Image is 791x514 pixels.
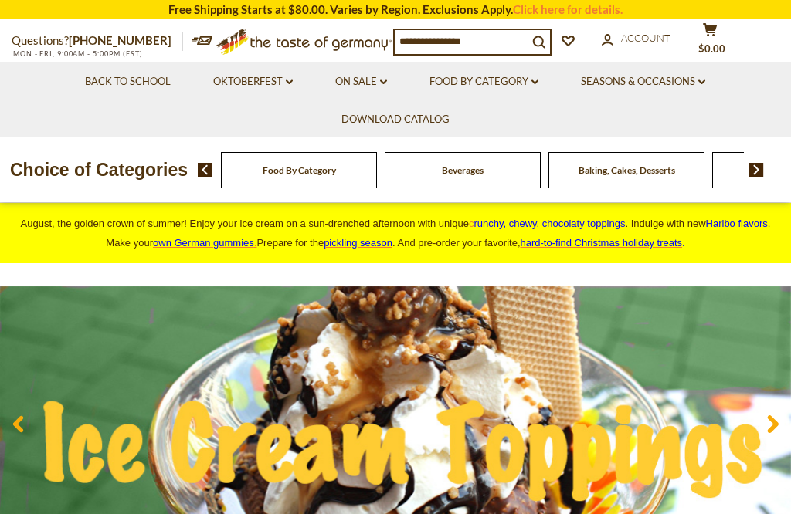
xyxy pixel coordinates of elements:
[521,237,685,249] span: .
[687,22,733,61] button: $0.00
[706,218,768,229] a: Haribo flavors
[335,73,387,90] a: On Sale
[12,31,183,51] p: Questions?
[698,42,725,55] span: $0.00
[213,73,293,90] a: Oktoberfest
[12,49,143,58] span: MON - FRI, 9:00AM - 5:00PM (EST)
[153,237,256,249] a: own German gummies.
[341,111,450,128] a: Download Catalog
[621,32,670,44] span: Account
[198,163,212,177] img: previous arrow
[513,2,623,16] a: Click here for details.
[442,164,484,176] a: Beverages
[581,73,705,90] a: Seasons & Occasions
[324,237,392,249] a: pickling season
[579,164,675,176] a: Baking, Cakes, Desserts
[521,237,683,249] a: hard-to-find Christmas holiday treats
[602,30,670,47] a: Account
[85,73,171,90] a: Back to School
[749,163,764,177] img: next arrow
[469,218,626,229] a: crunchy, chewy, chocolaty toppings
[69,33,171,47] a: [PHONE_NUMBER]
[21,218,771,249] span: August, the golden crown of summer! Enjoy your ice cream on a sun-drenched afternoon with unique ...
[474,218,625,229] span: runchy, chewy, chocolaty toppings
[153,237,254,249] span: own German gummies
[429,73,538,90] a: Food By Category
[263,164,336,176] a: Food By Category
